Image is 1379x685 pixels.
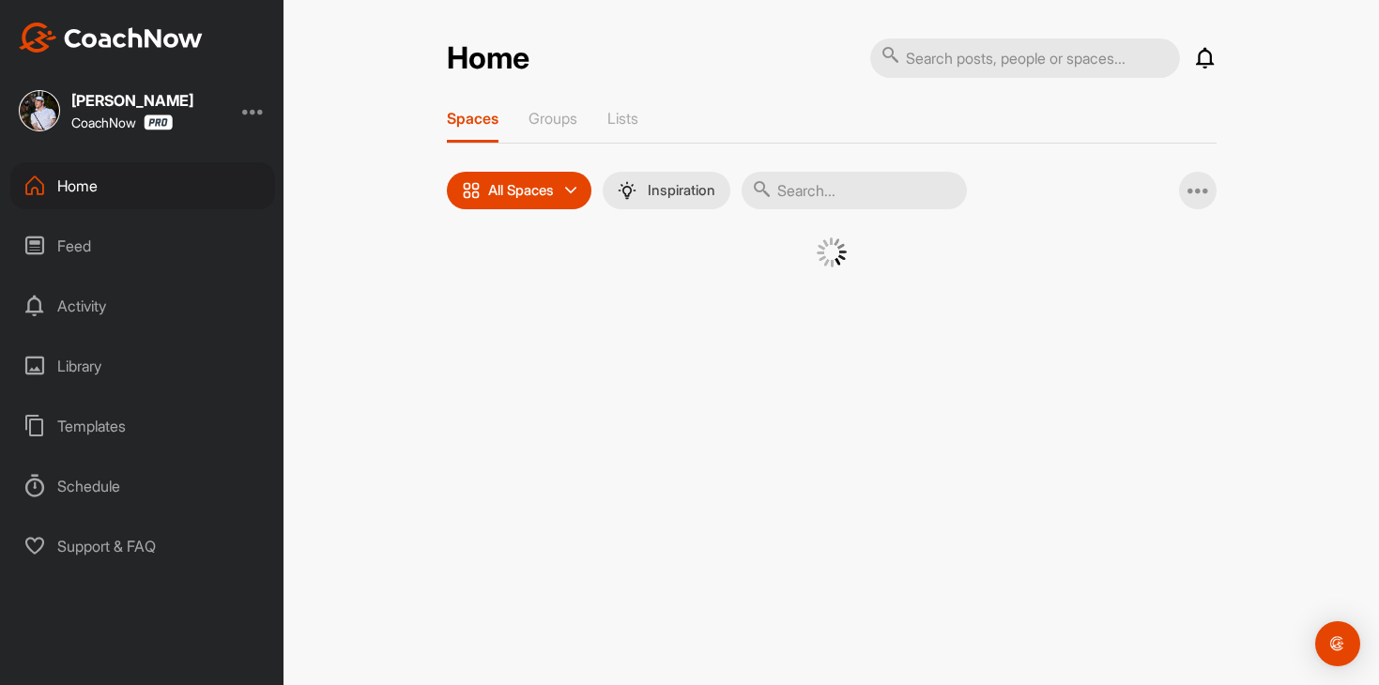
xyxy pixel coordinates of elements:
div: Activity [10,282,275,329]
img: square_69e7ce49b8ac85affed7bcbb6ba4170a.jpg [19,90,60,131]
div: Open Intercom Messenger [1315,621,1360,666]
h2: Home [447,40,529,77]
div: Home [10,162,275,209]
img: G6gVgL6ErOh57ABN0eRmCEwV0I4iEi4d8EwaPGI0tHgoAbU4EAHFLEQAh+QQFCgALACwIAA4AGAASAAAEbHDJSesaOCdk+8xg... [817,237,847,267]
input: Search posts, people or spaces... [870,38,1180,78]
p: All Spaces [488,183,554,198]
div: Schedule [10,463,275,510]
div: Library [10,342,275,389]
div: [PERSON_NAME] [71,93,193,108]
p: Inspiration [648,183,715,198]
p: Spaces [447,109,498,128]
p: Groups [529,109,577,128]
input: Search... [742,172,967,209]
div: Templates [10,403,275,449]
p: Lists [607,109,638,128]
img: menuIcon [618,181,636,200]
img: icon [462,181,481,200]
div: Support & FAQ [10,523,275,570]
img: CoachNow [19,23,203,53]
img: CoachNow Pro [144,114,173,130]
div: Feed [10,222,275,269]
div: CoachNow [71,114,173,130]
